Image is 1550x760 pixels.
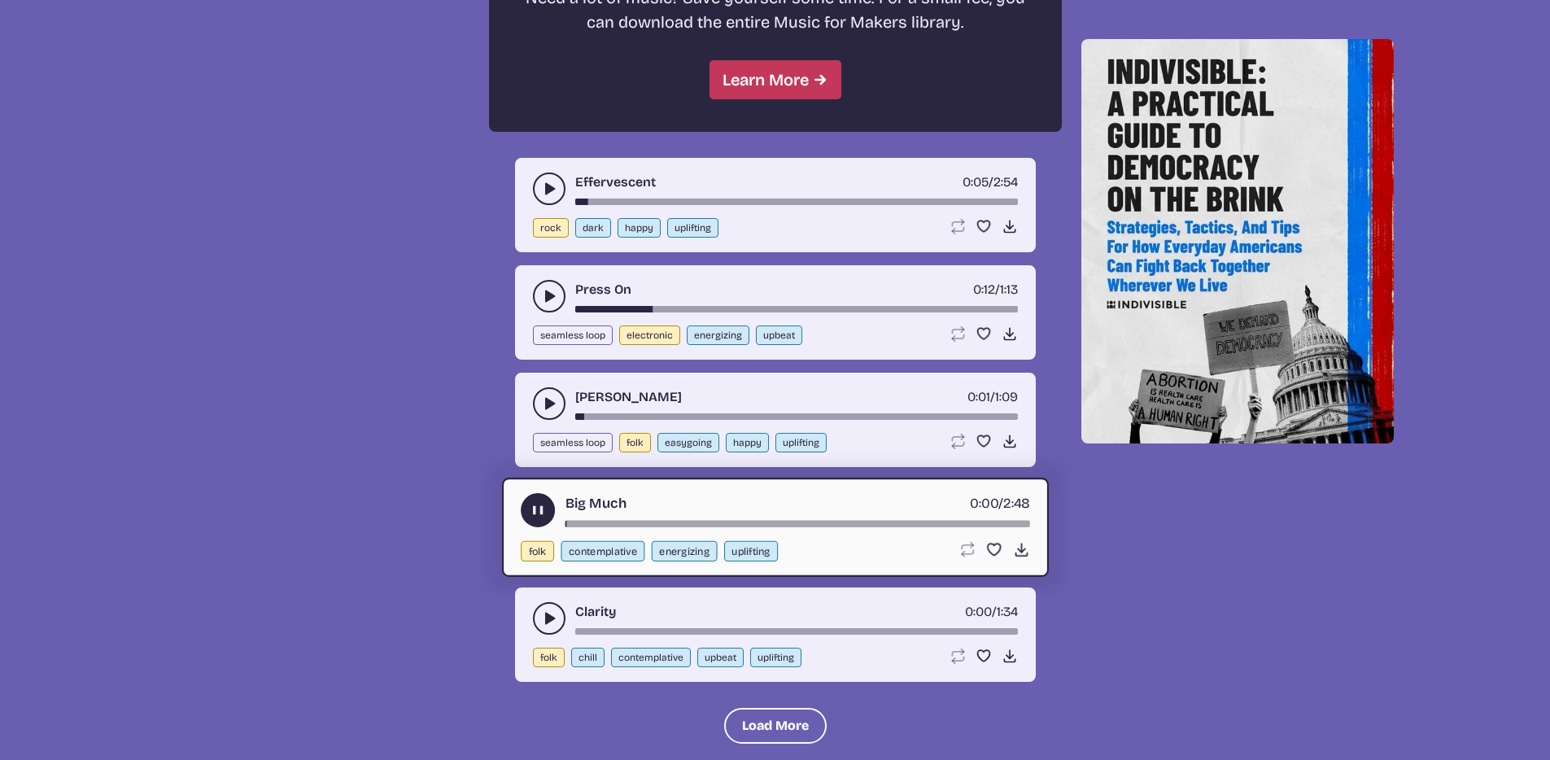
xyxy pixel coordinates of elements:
button: rock [533,218,569,238]
button: upbeat [697,648,744,667]
button: Favorite [976,648,992,664]
span: timer [970,495,998,511]
button: uplifting [750,648,801,667]
button: seamless loop [533,433,613,452]
button: folk [533,648,565,667]
button: Favorite [985,541,1002,558]
button: uplifting [667,218,718,238]
span: 1:13 [1000,282,1018,297]
a: Learn More [710,60,841,99]
span: 1:09 [995,389,1018,404]
span: timer [967,389,990,404]
button: Load More [724,708,827,744]
button: play-pause toggle [521,493,555,527]
button: energizing [651,541,717,561]
button: happy [726,433,769,452]
button: energizing [687,325,749,345]
span: 1:34 [997,604,1018,619]
button: chill [571,648,605,667]
div: song-time-bar [575,199,1018,205]
button: folk [521,541,554,561]
a: [PERSON_NAME] [575,387,682,407]
div: / [967,387,1018,407]
div: / [973,280,1018,299]
a: Big Much [565,493,627,513]
button: Loop [950,218,966,234]
button: happy [618,218,661,238]
div: song-time-bar [575,306,1018,312]
button: dark [575,218,611,238]
button: easygoing [657,433,719,452]
button: contemplative [611,648,691,667]
button: play-pause toggle [533,280,565,312]
button: upbeat [756,325,802,345]
button: play-pause toggle [533,602,565,635]
button: Loop [958,541,975,558]
button: electronic [619,325,680,345]
button: Favorite [976,433,992,449]
span: 2:48 [1003,495,1030,511]
div: song-time-bar [565,521,1029,527]
button: play-pause toggle [533,387,565,420]
button: uplifting [724,541,778,561]
button: Favorite [976,325,992,342]
div: song-time-bar [575,413,1018,420]
button: uplifting [775,433,827,452]
button: play-pause toggle [533,173,565,205]
span: timer [965,604,992,619]
div: / [970,493,1030,513]
button: Favorite [976,218,992,234]
a: Effervescent [575,173,656,192]
div: / [965,602,1018,622]
span: 2:54 [993,174,1018,190]
button: seamless loop [533,325,613,345]
button: Loop [950,433,966,449]
img: Help save our democracy! [1081,39,1394,443]
div: / [963,173,1018,192]
button: contemplative [561,541,644,561]
span: timer [963,174,989,190]
a: Clarity [575,602,616,622]
div: song-time-bar [575,628,1018,635]
a: Press On [575,280,631,299]
span: timer [973,282,995,297]
button: Loop [950,325,966,342]
button: Loop [950,648,966,664]
button: folk [619,433,651,452]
